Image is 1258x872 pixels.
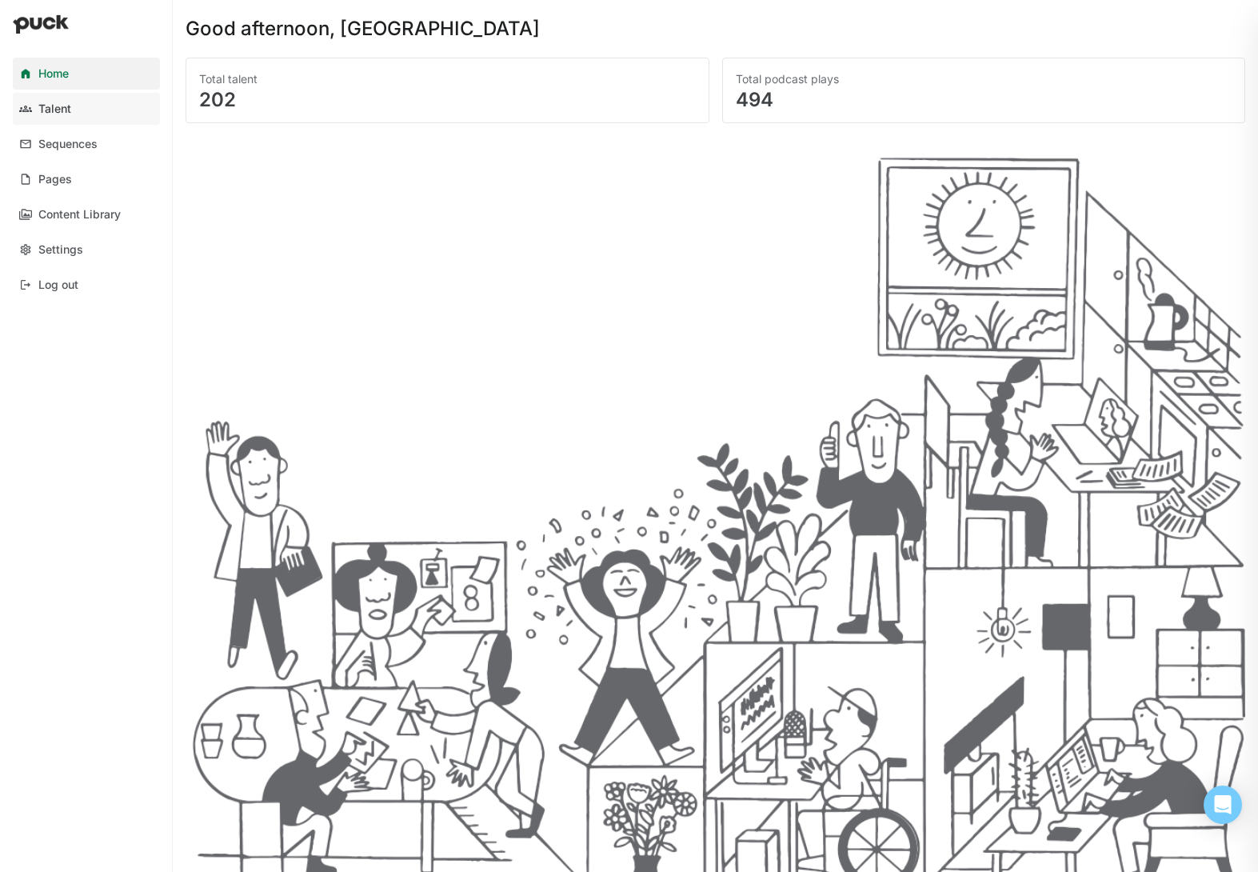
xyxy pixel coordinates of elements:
div: 494 [736,90,1232,110]
div: Pages [38,173,72,186]
div: Home [38,67,69,81]
a: Pages [13,163,160,195]
a: Sequences [13,128,160,160]
a: Home [13,58,160,90]
div: Good afternoon, [GEOGRAPHIC_DATA] [186,19,540,38]
div: Total talent [199,71,696,87]
a: Talent [13,93,160,125]
div: Talent [38,102,71,116]
div: 202 [199,90,696,110]
div: Open Intercom Messenger [1204,786,1242,824]
div: Content Library [38,208,121,222]
div: Total podcast plays [736,71,1232,87]
div: Log out [38,278,78,292]
div: Settings [38,243,83,257]
div: Sequences [38,138,98,151]
a: Content Library [13,198,160,230]
a: Settings [13,234,160,266]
